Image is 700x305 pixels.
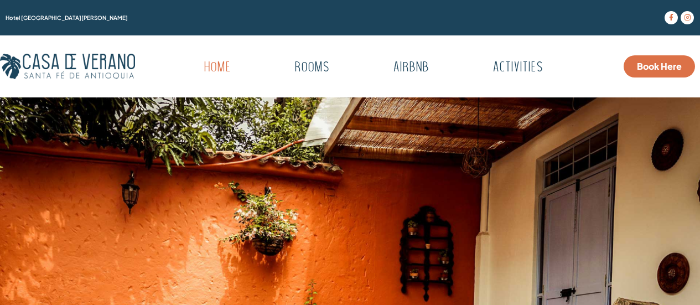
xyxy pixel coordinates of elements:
[624,55,695,77] a: Book Here
[365,55,457,81] a: Airbnb
[465,55,571,81] a: Activities
[637,62,682,71] span: Book Here
[176,55,258,81] a: Home
[267,55,357,81] a: Rooms
[6,15,565,20] h1: Hotel [GEOGRAPHIC_DATA][PERSON_NAME]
